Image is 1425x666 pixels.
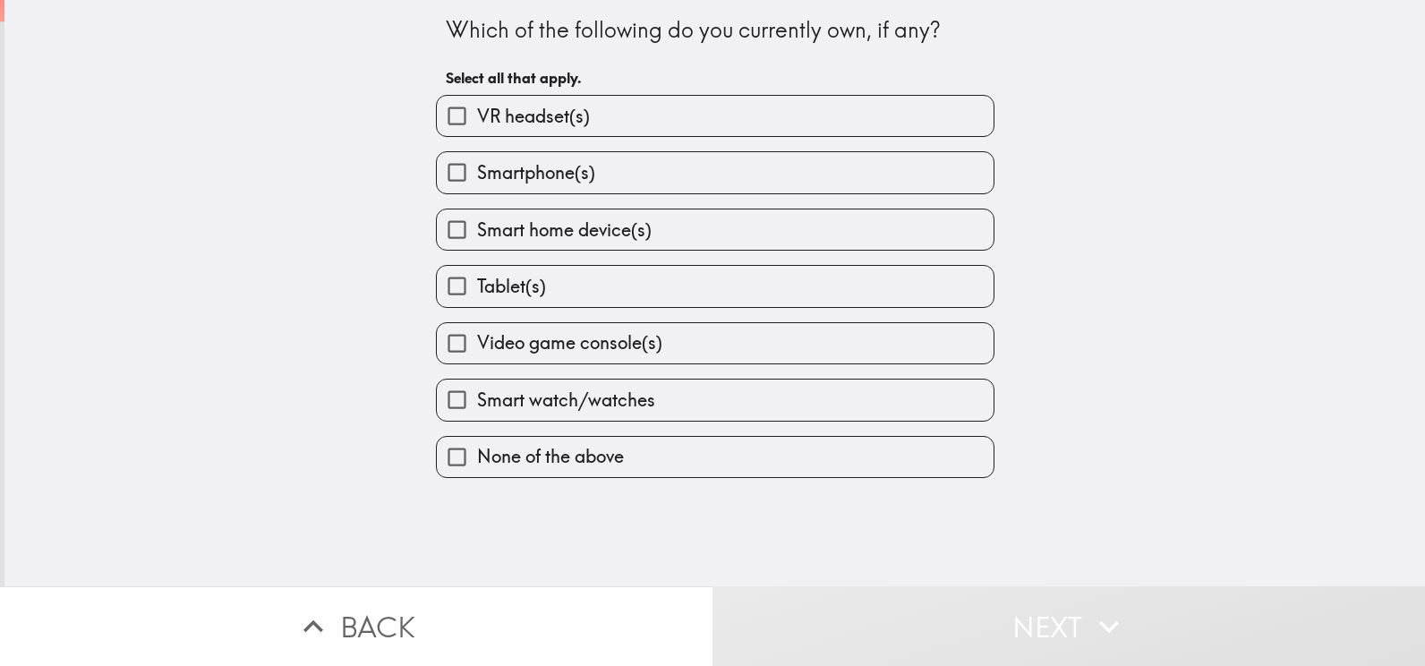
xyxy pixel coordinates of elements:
button: Smart home device(s) [437,209,994,250]
button: Smartphone(s) [437,152,994,192]
span: Video game console(s) [477,330,662,355]
button: Video game console(s) [437,323,994,363]
span: Smartphone(s) [477,160,595,185]
button: VR headset(s) [437,96,994,136]
div: Which of the following do you currently own, if any? [446,15,985,46]
span: Tablet(s) [477,274,546,299]
button: Smart watch/watches [437,380,994,420]
span: Smart home device(s) [477,218,652,243]
button: Tablet(s) [437,266,994,306]
span: VR headset(s) [477,104,590,129]
button: Next [712,586,1425,666]
h6: Select all that apply. [446,68,985,88]
span: None of the above [477,444,624,469]
span: Smart watch/watches [477,388,655,413]
button: None of the above [437,437,994,477]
